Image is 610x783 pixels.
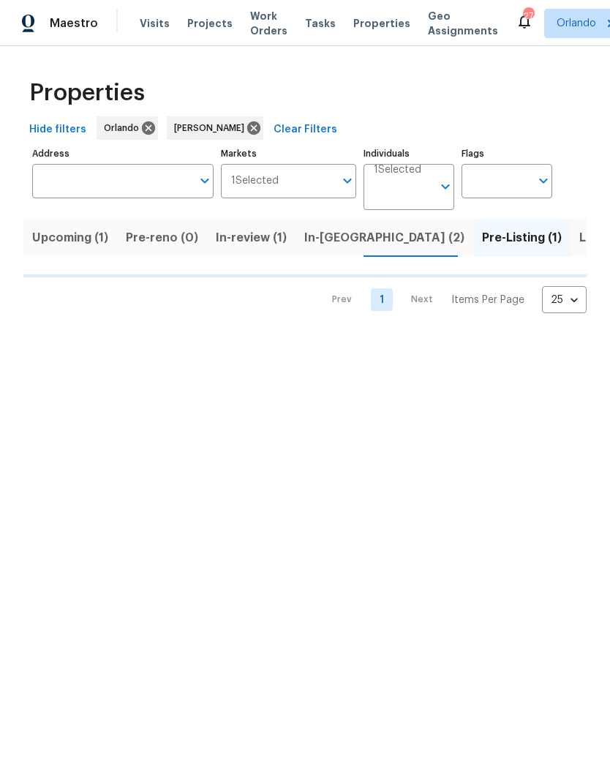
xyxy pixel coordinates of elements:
[371,288,393,311] a: Goto page 1
[50,16,98,31] span: Maestro
[435,176,456,197] button: Open
[462,149,552,158] label: Flags
[32,149,214,158] label: Address
[305,18,336,29] span: Tasks
[557,16,596,31] span: Orlando
[231,175,279,187] span: 1 Selected
[195,171,215,191] button: Open
[318,286,587,313] nav: Pagination Navigation
[29,121,86,139] span: Hide filters
[250,9,287,38] span: Work Orders
[140,16,170,31] span: Visits
[29,86,145,100] span: Properties
[23,116,92,143] button: Hide filters
[533,171,554,191] button: Open
[216,228,287,248] span: In-review (1)
[187,16,233,31] span: Projects
[304,228,464,248] span: In-[GEOGRAPHIC_DATA] (2)
[167,116,263,140] div: [PERSON_NAME]
[268,116,343,143] button: Clear Filters
[451,293,524,307] p: Items Per Page
[428,9,498,38] span: Geo Assignments
[482,228,562,248] span: Pre-Listing (1)
[337,171,358,191] button: Open
[126,228,198,248] span: Pre-reno (0)
[97,116,158,140] div: Orlando
[542,281,587,319] div: 25
[32,228,108,248] span: Upcoming (1)
[523,9,533,23] div: 27
[174,121,250,135] span: [PERSON_NAME]
[374,164,421,176] span: 1 Selected
[274,121,337,139] span: Clear Filters
[104,121,145,135] span: Orlando
[353,16,410,31] span: Properties
[221,149,357,158] label: Markets
[364,149,454,158] label: Individuals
